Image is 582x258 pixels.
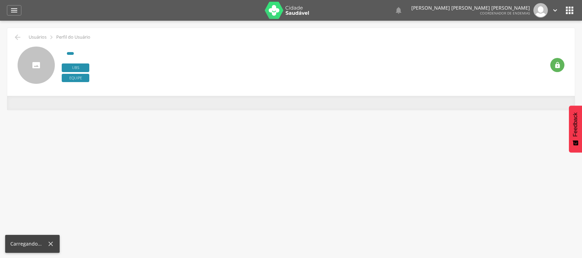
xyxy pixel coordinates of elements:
[29,34,47,40] p: Usuários
[394,3,403,18] a: 
[551,7,559,14] i: 
[569,106,582,152] button: Feedback - Mostrar pesquisa
[62,74,89,82] span: Equipe
[13,33,22,41] i: Voltar
[7,5,21,16] a: 
[394,6,403,14] i: 
[480,11,530,16] span: Coordenador de Endemias
[48,33,55,41] i: 
[10,240,47,247] div: Carregando...
[411,6,530,10] p: [PERSON_NAME] [PERSON_NAME] [PERSON_NAME]
[10,6,18,14] i: 
[550,58,564,72] div: Resetar senha
[551,3,559,18] a: 
[572,112,579,137] span: Feedback
[62,63,89,72] span: Ubs
[564,5,575,16] i: 
[56,34,90,40] p: Perfil do Usuário
[554,62,561,69] i: 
